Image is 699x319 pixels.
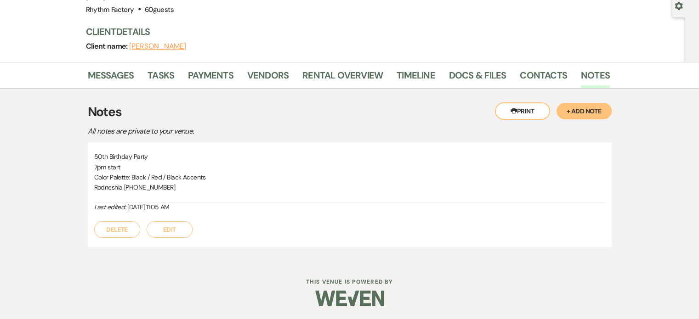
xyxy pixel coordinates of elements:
p: All notes are private to your venue. [88,125,409,137]
a: Notes [581,68,610,88]
a: Tasks [148,68,174,88]
button: Open lead details [675,1,683,10]
a: Docs & Files [449,68,506,88]
a: Contacts [520,68,567,88]
p: Rodneshia [PHONE_NUMBER] [94,182,605,192]
button: Delete [94,221,140,238]
button: Edit [147,221,193,238]
a: Payments [188,68,233,88]
button: Print [495,102,550,120]
p: 50th Birthday Party [94,151,605,162]
button: + Add Note [557,103,612,119]
div: [DATE] 11:05 AM [94,202,605,212]
button: [PERSON_NAME] [129,43,186,50]
i: Last edited: [94,203,126,211]
span: 60 guests [145,5,174,14]
a: Messages [88,68,134,88]
img: Weven Logo [315,282,384,314]
h3: Notes [88,102,612,122]
h3: Client Details [86,25,601,38]
a: Vendors [247,68,289,88]
span: Rhythm Factory [86,5,134,14]
p: 7pm start [94,162,605,172]
a: Timeline [397,68,435,88]
p: Color Palette: Black / Red / Black Accents [94,172,605,182]
a: Rental Overview [302,68,383,88]
span: Client name: [86,41,130,51]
